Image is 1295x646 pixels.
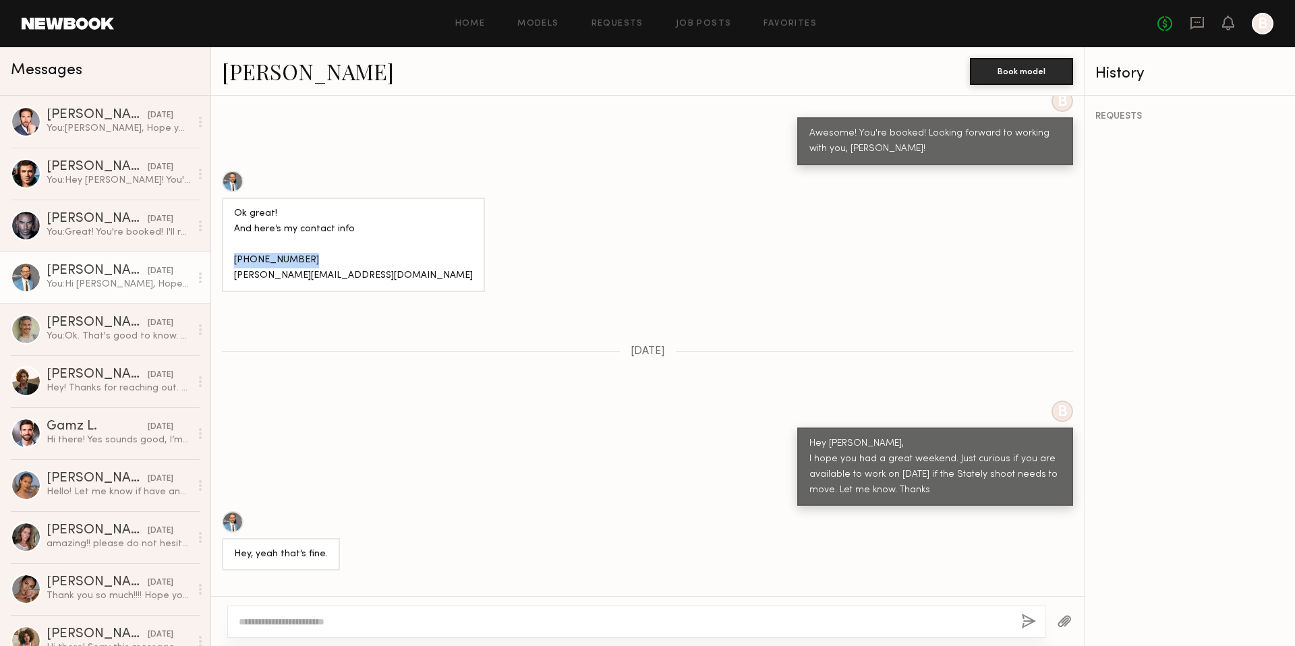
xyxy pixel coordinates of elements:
div: Hello! Let me know if have any other clients coming up [47,486,190,498]
button: Book model [970,58,1073,85]
a: Models [517,20,558,28]
span: Messages [11,63,82,78]
div: [DATE] [148,109,173,122]
div: [PERSON_NAME] [47,628,148,641]
div: amazing!! please do not hesitate to reach out for future projects! you were so great to work with [47,537,190,550]
div: You: [PERSON_NAME], Hope you’re doing well! As we prep for the upcoming shoot, our wardrobe depar... [47,122,190,135]
div: [PERSON_NAME] [47,160,148,174]
a: Book model [970,65,1073,76]
div: You: Hey [PERSON_NAME]! You're booked! The client approved your $1000 rate. I'll reach out to you... [47,174,190,187]
div: Hey, yeah that’s fine. [234,547,328,562]
div: [DATE] [148,525,173,537]
div: [DATE] [148,369,173,382]
div: Hi there! Yes sounds good, I’m available 10/13 to 10/15, let me know if you have any questions! [47,434,190,446]
a: Requests [592,20,643,28]
div: [PERSON_NAME] [47,316,148,330]
a: Favorites [764,20,817,28]
a: Job Posts [676,20,732,28]
div: [PERSON_NAME] [47,212,148,226]
a: B [1252,13,1273,34]
div: [PERSON_NAME] [47,472,148,486]
a: Home [455,20,486,28]
div: [PERSON_NAME] [47,264,148,278]
div: [DATE] [148,577,173,589]
div: [PERSON_NAME] [47,524,148,537]
div: Thank you so much!!!! Hope you had a great shoot! [47,589,190,602]
div: History [1095,66,1284,82]
div: [DATE] [148,213,173,226]
div: [DATE] [148,473,173,486]
div: Hey! Thanks for reaching out. Sounds fun. What would be the terms/usage? [47,382,190,394]
span: [DATE] [631,346,665,357]
div: [PERSON_NAME] [47,109,148,122]
div: [PERSON_NAME] [47,576,148,589]
div: Ok great! And here’s my contact info [PHONE_NUMBER] [PERSON_NAME][EMAIL_ADDRESS][DOMAIN_NAME] [234,206,473,284]
div: Hey [PERSON_NAME], I hope you had a great weekend. Just curious if you are available to work on [... [809,436,1061,498]
div: [DATE] [148,265,173,278]
div: REQUESTS [1095,112,1284,121]
div: [PERSON_NAME] [47,368,148,382]
a: [PERSON_NAME] [222,57,394,86]
div: Awesome! You're booked! Looking forward to working with you, [PERSON_NAME]! [809,126,1061,157]
div: [DATE] [148,317,173,330]
div: You: Hi [PERSON_NAME], Hope you’re doing well! As we prep for the upcoming shoot, our wardrobe de... [47,278,190,291]
div: [DATE] [148,421,173,434]
div: [DATE] [148,161,173,174]
div: Gamz L. [47,420,148,434]
div: You: Ok. That's good to know. Let's connect when you get back in town. Have a safe trip! [47,330,190,343]
div: You: Great! You're booked! I'll reach out to you early next week. Have a great weekend! [47,226,190,239]
div: [DATE] [148,628,173,641]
